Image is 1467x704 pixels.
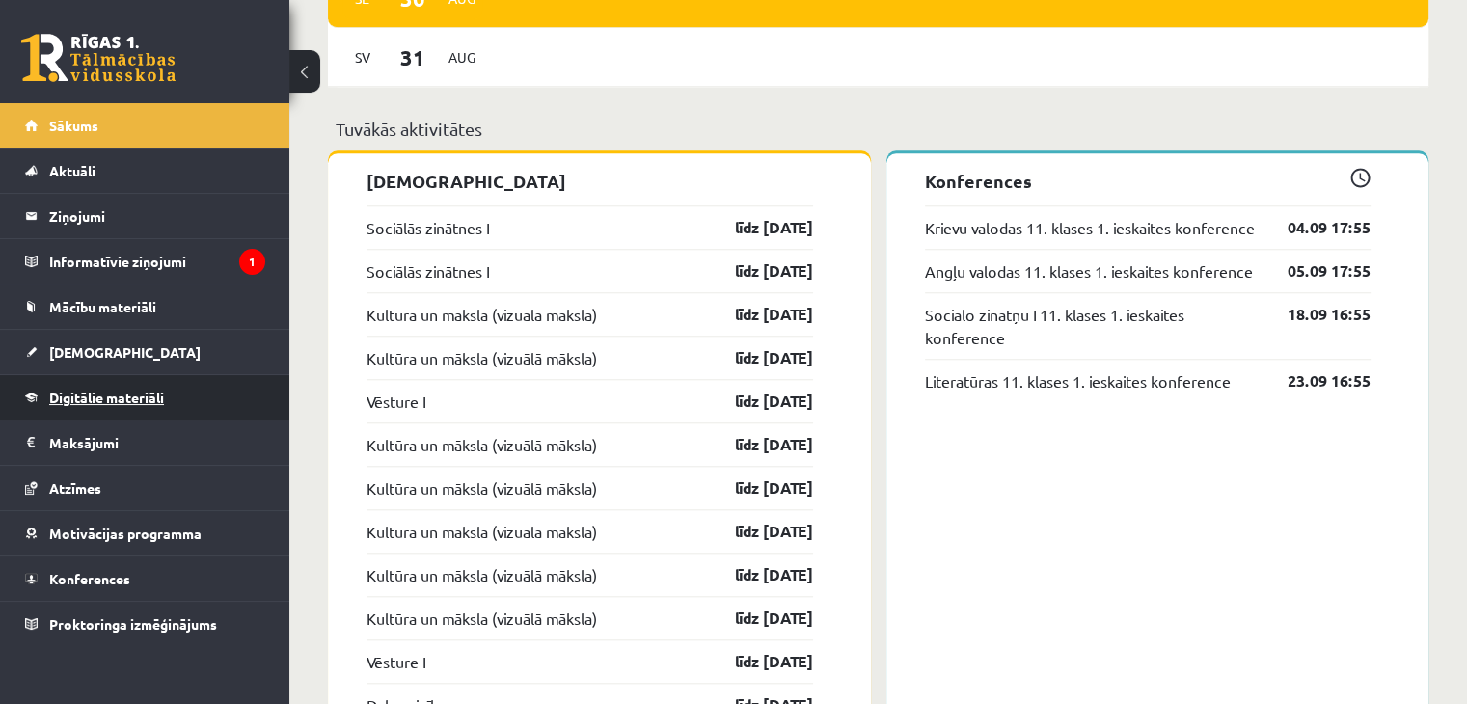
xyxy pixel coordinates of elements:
a: līdz [DATE] [701,650,813,673]
a: līdz [DATE] [701,346,813,369]
a: Kultūra un māksla (vizuālā māksla) [367,433,597,456]
a: Kultūra un māksla (vizuālā māksla) [367,563,597,586]
legend: Maksājumi [49,420,265,465]
span: Atzīmes [49,479,101,497]
a: Konferences [25,556,265,601]
p: [DEMOGRAPHIC_DATA] [367,168,813,194]
legend: Ziņojumi [49,194,265,238]
p: Konferences [925,168,1372,194]
a: Vēsture I [367,650,425,673]
a: Sociālo zinātņu I 11. klases 1. ieskaites konference [925,303,1260,349]
span: [DEMOGRAPHIC_DATA] [49,343,201,361]
span: Mācību materiāli [49,298,156,315]
a: Vēsture I [367,390,425,413]
a: līdz [DATE] [701,476,813,500]
a: Kultūra un māksla (vizuālā māksla) [367,607,597,630]
a: līdz [DATE] [701,303,813,326]
span: Konferences [49,570,130,587]
a: Digitālie materiāli [25,375,265,420]
p: Tuvākās aktivitātes [336,116,1421,142]
a: līdz [DATE] [701,563,813,586]
a: Mācību materiāli [25,284,265,329]
span: Aug [442,42,482,72]
a: Maksājumi [25,420,265,465]
a: līdz [DATE] [701,520,813,543]
a: Literatūras 11. klases 1. ieskaites konference [925,369,1231,393]
a: [DEMOGRAPHIC_DATA] [25,330,265,374]
a: Krievu valodas 11. klases 1. ieskaites konference [925,216,1255,239]
span: Proktoringa izmēģinājums [49,615,217,633]
a: Kultūra un māksla (vizuālā māksla) [367,303,597,326]
span: Sv [342,42,383,72]
span: Sākums [49,117,98,134]
a: Rīgas 1. Tālmācības vidusskola [21,34,176,82]
a: 18.09 16:55 [1259,303,1371,326]
a: līdz [DATE] [701,390,813,413]
a: Atzīmes [25,466,265,510]
i: 1 [239,249,265,275]
a: Sociālās zinātnes I [367,216,489,239]
a: līdz [DATE] [701,259,813,283]
a: Aktuāli [25,149,265,193]
span: Digitālie materiāli [49,389,164,406]
a: līdz [DATE] [701,216,813,239]
span: Motivācijas programma [49,525,202,542]
a: līdz [DATE] [701,607,813,630]
a: Kultūra un māksla (vizuālā māksla) [367,520,597,543]
a: Proktoringa izmēģinājums [25,602,265,646]
a: līdz [DATE] [701,433,813,456]
a: Kultūra un māksla (vizuālā māksla) [367,476,597,500]
a: Ziņojumi [25,194,265,238]
a: Sākums [25,103,265,148]
a: Kultūra un māksla (vizuālā māksla) [367,346,597,369]
a: 04.09 17:55 [1259,216,1371,239]
a: Motivācijas programma [25,511,265,555]
span: 31 [383,41,443,73]
a: Angļu valodas 11. klases 1. ieskaites konference [925,259,1253,283]
a: 23.09 16:55 [1259,369,1371,393]
a: 05.09 17:55 [1259,259,1371,283]
span: Aktuāli [49,162,95,179]
a: Informatīvie ziņojumi1 [25,239,265,284]
a: Sociālās zinātnes I [367,259,489,283]
legend: Informatīvie ziņojumi [49,239,265,284]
